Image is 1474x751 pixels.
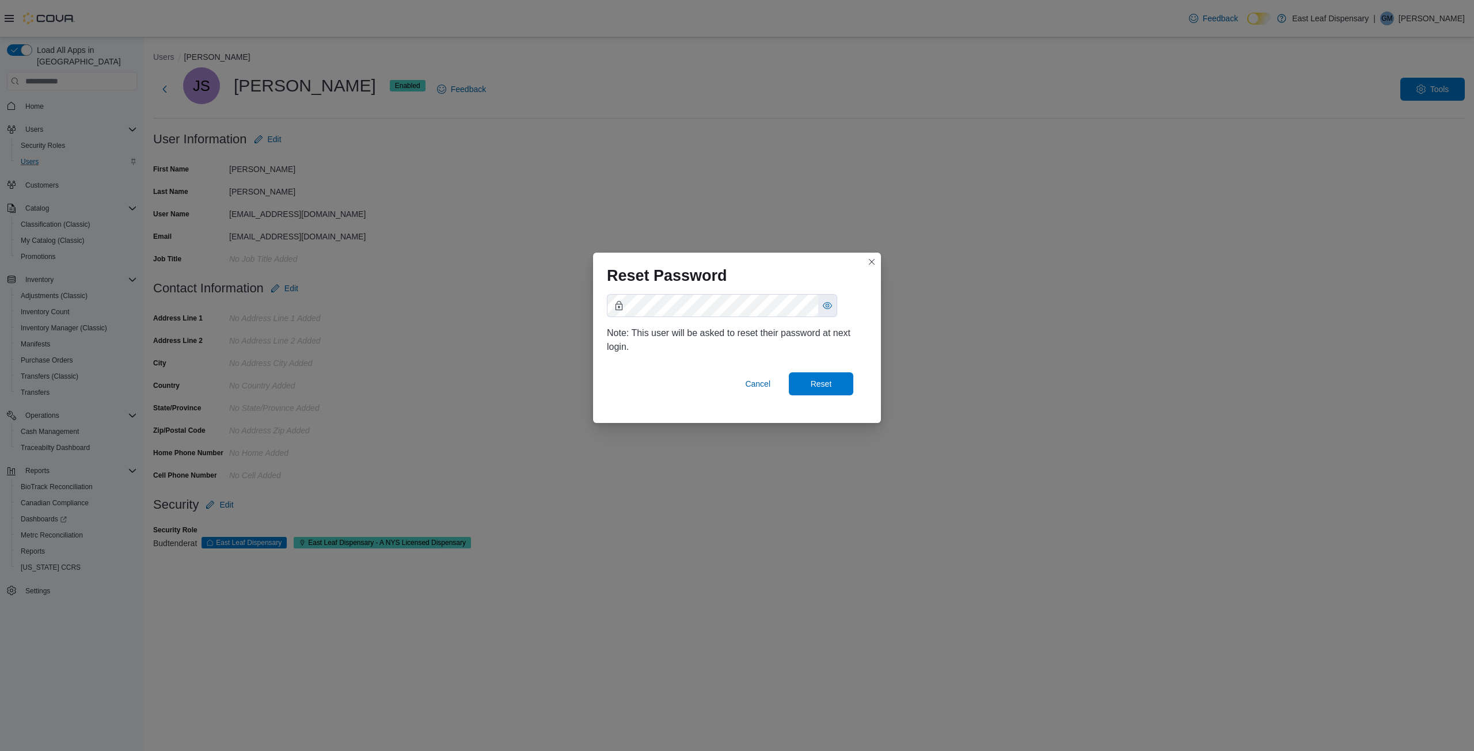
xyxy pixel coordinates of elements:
h1: Reset Password [607,266,727,285]
span: Cancel [745,378,770,390]
button: Cancel [740,372,775,395]
button: Reset [789,372,853,395]
div: Note: This user will be asked to reset their password at next login. [607,326,867,354]
button: Closes this modal window [865,255,879,269]
button: Show password as plain text. Note: this will visually expose your password on the screen. [818,295,837,317]
span: Reset [811,378,832,390]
